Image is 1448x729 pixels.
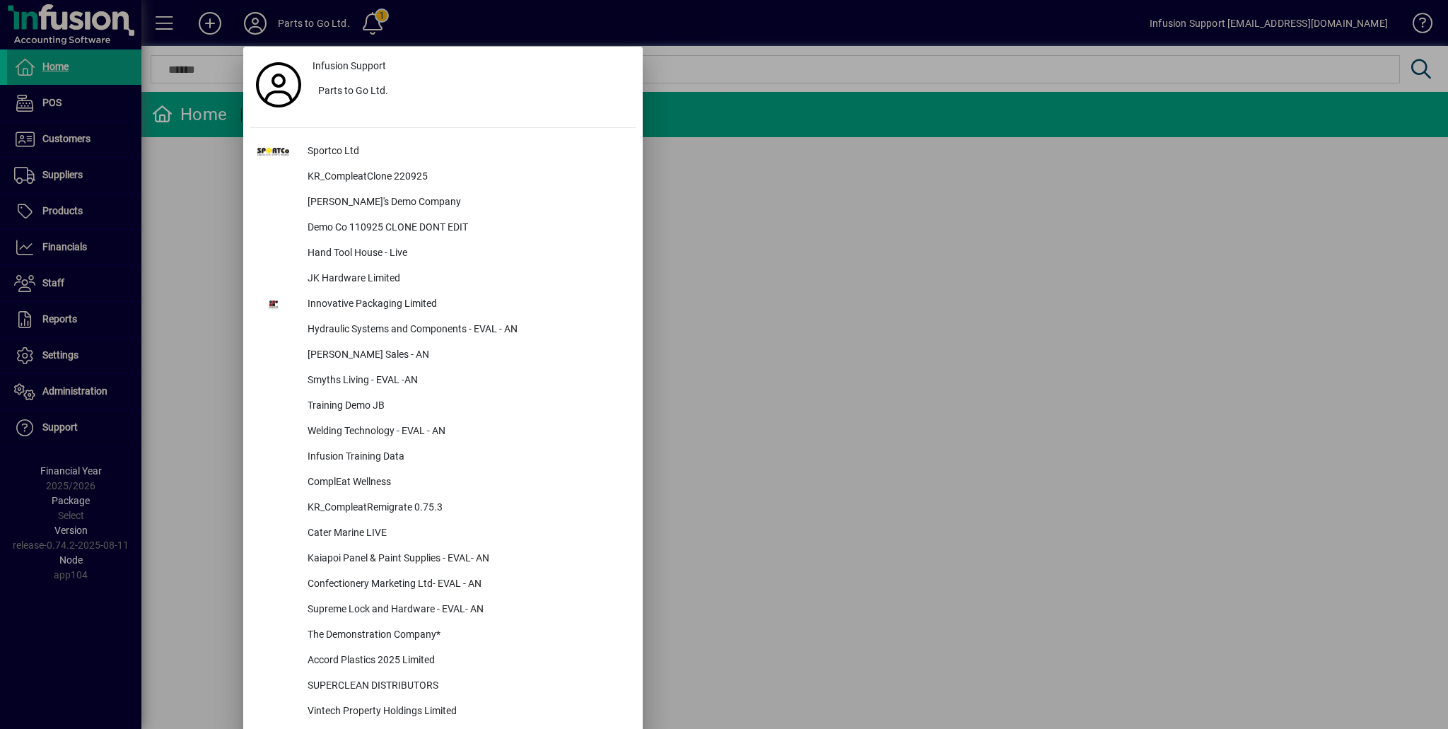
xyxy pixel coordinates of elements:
[250,572,636,597] button: Confectionery Marketing Ltd- EVAL - AN
[296,674,636,699] div: SUPERCLEAN DISTRIBUTORS
[250,267,636,292] button: JK Hardware Limited
[307,79,636,105] button: Parts to Go Ltd.
[296,267,636,292] div: JK Hardware Limited
[250,72,307,98] a: Profile
[296,241,636,267] div: Hand Tool House - Live
[250,597,636,623] button: Supreme Lock and Hardware - EVAL- AN
[250,699,636,725] button: Vintech Property Holdings Limited
[296,521,636,547] div: Cater Marine LIVE
[296,496,636,521] div: KR_CompleatRemigrate 0.75.3
[250,343,636,368] button: [PERSON_NAME] Sales - AN
[296,547,636,572] div: Kaiapoi Panel & Paint Supplies - EVAL- AN
[250,139,636,165] button: Sportco Ltd
[296,165,636,190] div: KR_CompleatClone 220925
[296,317,636,343] div: Hydraulic Systems and Components - EVAL - AN
[250,648,636,674] button: Accord Plastics 2025 Limited
[250,623,636,648] button: The Demonstration Company*
[296,648,636,674] div: Accord Plastics 2025 Limited
[250,419,636,445] button: Welding Technology - EVAL - AN
[296,190,636,216] div: [PERSON_NAME]'s Demo Company
[296,445,636,470] div: Infusion Training Data
[250,241,636,267] button: Hand Tool House - Live
[296,597,636,623] div: Supreme Lock and Hardware - EVAL- AN
[296,623,636,648] div: The Demonstration Company*
[250,547,636,572] button: Kaiapoi Panel & Paint Supplies - EVAL- AN
[250,445,636,470] button: Infusion Training Data
[296,216,636,241] div: Demo Co 110925 CLONE DONT EDIT
[250,317,636,343] button: Hydraulic Systems and Components - EVAL - AN
[250,394,636,419] button: Training Demo JB
[250,674,636,699] button: SUPERCLEAN DISTRIBUTORS
[296,699,636,725] div: Vintech Property Holdings Limited
[250,190,636,216] button: [PERSON_NAME]'s Demo Company
[296,343,636,368] div: [PERSON_NAME] Sales - AN
[250,216,636,241] button: Demo Co 110925 CLONE DONT EDIT
[250,496,636,521] button: KR_CompleatRemigrate 0.75.3
[250,521,636,547] button: Cater Marine LIVE
[296,292,636,317] div: Innovative Packaging Limited
[296,572,636,597] div: Confectionery Marketing Ltd- EVAL - AN
[296,394,636,419] div: Training Demo JB
[296,368,636,394] div: Smyths Living - EVAL -AN
[250,368,636,394] button: Smyths Living - EVAL -AN
[296,470,636,496] div: ComplEat Wellness
[250,292,636,317] button: Innovative Packaging Limited
[313,59,386,74] span: Infusion Support
[250,470,636,496] button: ComplEat Wellness
[250,165,636,190] button: KR_CompleatClone 220925
[296,419,636,445] div: Welding Technology - EVAL - AN
[307,54,636,79] a: Infusion Support
[296,139,636,165] div: Sportco Ltd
